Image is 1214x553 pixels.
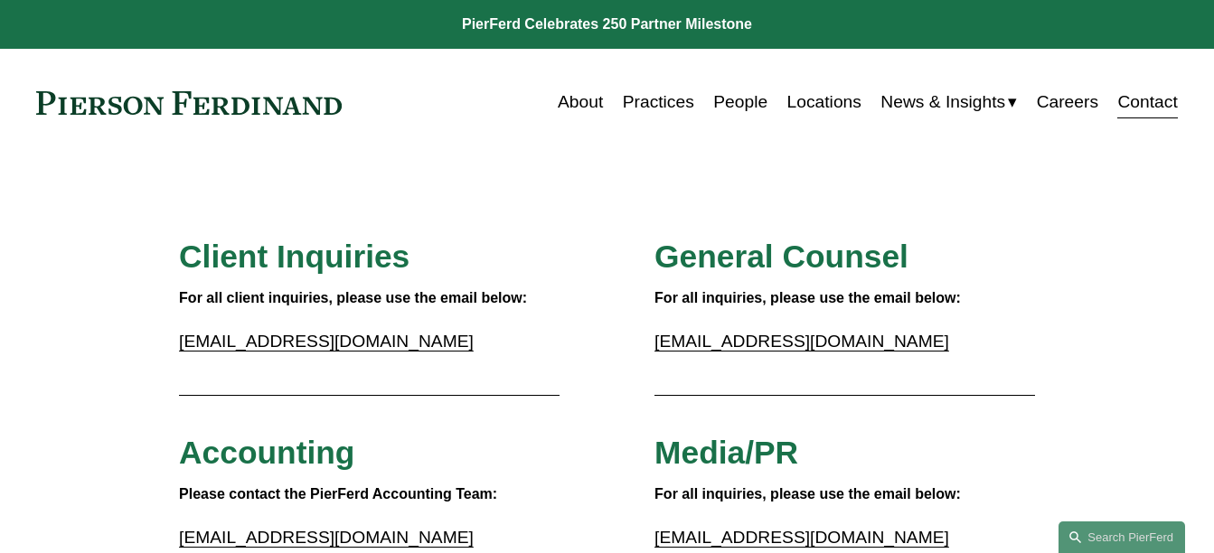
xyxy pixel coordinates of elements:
[179,239,409,274] span: Client Inquiries
[179,486,497,501] strong: Please contact the PierFerd Accounting Team:
[1059,521,1185,553] a: Search this site
[1117,85,1177,119] a: Contact
[654,528,949,547] a: [EMAIL_ADDRESS][DOMAIN_NAME]
[654,239,908,274] span: General Counsel
[179,290,527,305] strong: For all client inquiries, please use the email below:
[623,85,694,119] a: Practices
[654,332,949,351] a: [EMAIL_ADDRESS][DOMAIN_NAME]
[179,435,354,470] span: Accounting
[654,290,961,305] strong: For all inquiries, please use the email below:
[880,85,1017,119] a: folder dropdown
[179,332,474,351] a: [EMAIL_ADDRESS][DOMAIN_NAME]
[179,528,474,547] a: [EMAIL_ADDRESS][DOMAIN_NAME]
[713,85,767,119] a: People
[558,85,603,119] a: About
[880,87,1005,118] span: News & Insights
[1037,85,1098,119] a: Careers
[654,435,798,470] span: Media/PR
[654,486,961,501] strong: For all inquiries, please use the email below:
[787,85,861,119] a: Locations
